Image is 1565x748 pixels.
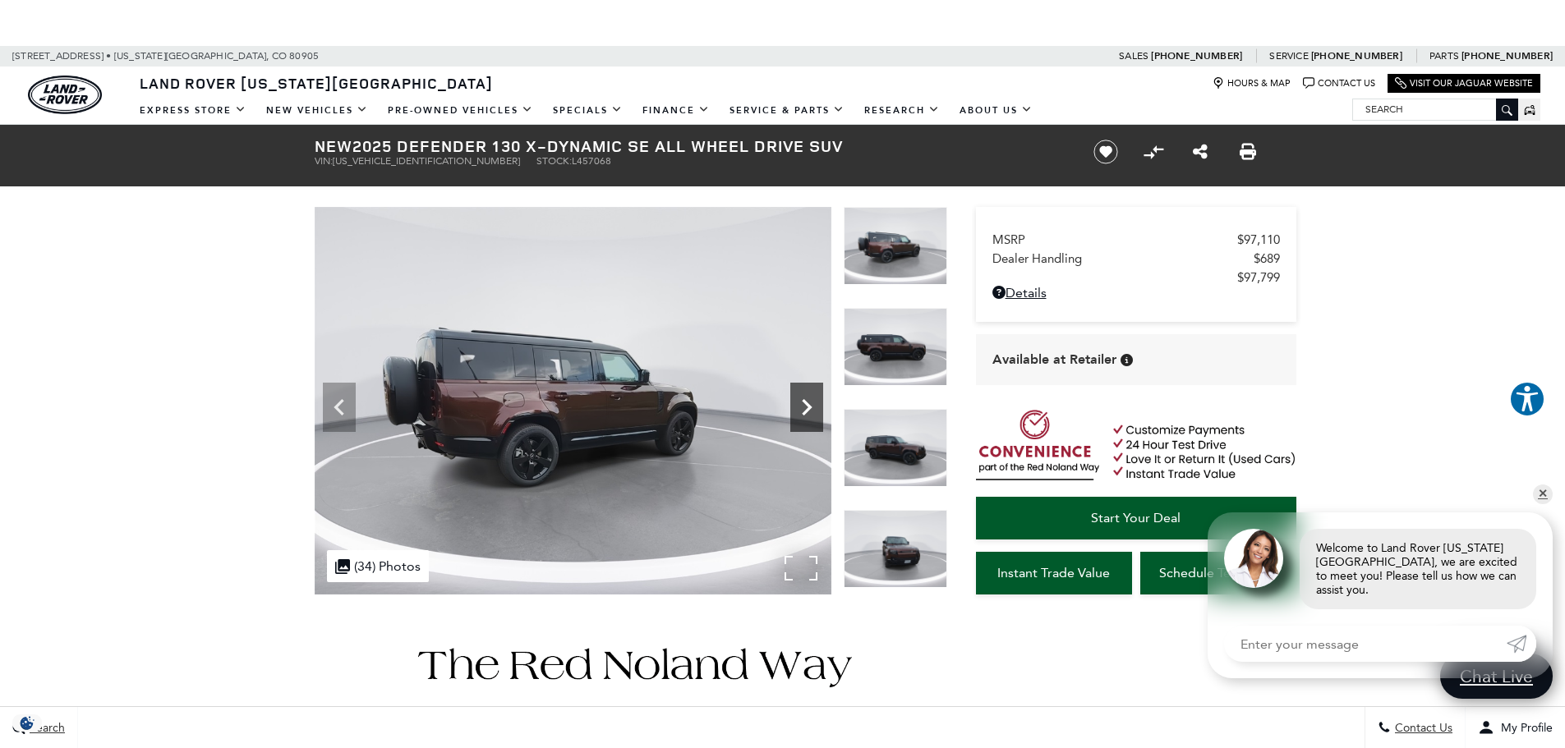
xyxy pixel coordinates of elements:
span: Schedule Test Drive [1159,565,1277,581]
a: Schedule Test Drive [1140,552,1296,594]
a: [PHONE_NUMBER] [1311,49,1402,62]
a: Specials [543,96,633,125]
span: Available at Retailer [992,351,1116,369]
span: [US_STATE][GEOGRAPHIC_DATA], [114,46,269,67]
a: MSRP $97,110 [992,232,1280,247]
span: Dealer Handling [992,251,1254,266]
a: $97,799 [992,270,1280,285]
button: Explore your accessibility options [1509,381,1545,417]
a: Print this New 2025 Defender 130 X-Dynamic SE All Wheel Drive SUV [1240,142,1256,162]
input: Enter your message [1224,626,1507,662]
img: Opt-Out Icon [8,714,46,732]
a: Visit Our Jaguar Website [1395,77,1533,89]
a: Service & Parts [720,96,854,125]
span: Instant Trade Value [997,565,1110,581]
aside: Accessibility Help Desk [1509,381,1545,420]
a: Land Rover [US_STATE][GEOGRAPHIC_DATA] [130,73,503,93]
a: Details [992,285,1280,301]
a: Start Your Deal [976,497,1296,539]
a: [PHONE_NUMBER] [1461,49,1553,62]
span: Service [1269,50,1308,62]
img: New 2025 Sedona Red LAND ROVER X-Dynamic SE image 4 [315,207,831,594]
span: Start Your Deal [1091,510,1181,525]
div: Previous [323,383,356,432]
img: New 2025 Sedona Red LAND ROVER X-Dynamic SE image 7 [844,510,947,588]
span: Stock: [536,155,572,167]
span: $97,799 [1237,270,1280,285]
a: EXPRESS STORE [130,96,256,125]
a: Pre-Owned Vehicles [378,96,543,125]
span: My Profile [1494,721,1553,735]
span: Contact Us [1391,721,1452,735]
button: Compare Vehicle [1141,140,1166,164]
span: CO [272,46,287,67]
div: Next [790,383,823,432]
div: Welcome to Land Rover [US_STATE][GEOGRAPHIC_DATA], we are excited to meet you! Please tell us how... [1300,529,1536,609]
strong: New [315,135,352,157]
a: [STREET_ADDRESS] • [US_STATE][GEOGRAPHIC_DATA], CO 80905 [12,50,319,62]
nav: Main Navigation [130,96,1043,125]
a: Share this New 2025 Defender 130 X-Dynamic SE All Wheel Drive SUV [1193,142,1208,162]
a: Contact Us [1303,77,1375,89]
a: Instant Trade Value [976,552,1132,594]
img: New 2025 Sedona Red LAND ROVER X-Dynamic SE image 4 [844,207,947,285]
div: Vehicle is in stock and ready for immediate delivery. Due to demand, availability is subject to c... [1121,354,1133,366]
button: Open user profile menu [1466,707,1565,748]
a: Research [854,96,950,125]
a: land-rover [28,76,102,114]
a: Dealer Handling $689 [992,251,1280,266]
img: Land Rover [28,76,102,114]
a: Finance [633,96,720,125]
input: Search [1353,99,1517,119]
span: Parts [1429,50,1459,62]
a: [PHONE_NUMBER] [1151,49,1242,62]
span: [STREET_ADDRESS] • [12,46,112,67]
img: New 2025 Sedona Red LAND ROVER X-Dynamic SE image 5 [844,308,947,386]
img: New 2025 Sedona Red LAND ROVER X-Dynamic SE image 6 [844,409,947,487]
a: Hours & Map [1213,77,1291,89]
span: MSRP [992,232,1237,247]
div: (34) Photos [327,550,429,582]
span: [US_VEHICLE_IDENTIFICATION_NUMBER] [333,155,520,167]
span: L457068 [572,155,611,167]
button: Save vehicle [1088,139,1124,165]
section: Click to Open Cookie Consent Modal [8,714,46,732]
span: Sales [1119,50,1148,62]
a: About Us [950,96,1043,125]
h1: 2025 Defender 130 X-Dynamic SE All Wheel Drive SUV [315,137,1066,155]
a: Submit [1507,626,1536,662]
span: 80905 [289,46,319,67]
a: New Vehicles [256,96,378,125]
span: $97,110 [1237,232,1280,247]
span: VIN: [315,155,333,167]
span: Land Rover [US_STATE][GEOGRAPHIC_DATA] [140,73,493,93]
span: $689 [1254,251,1280,266]
img: Agent profile photo [1224,529,1283,588]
